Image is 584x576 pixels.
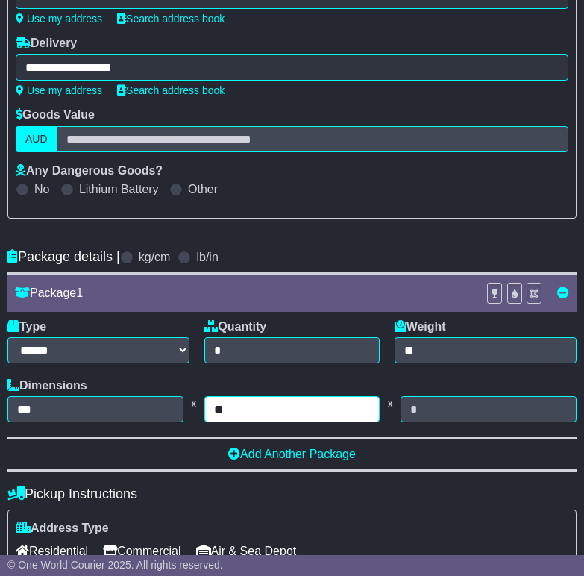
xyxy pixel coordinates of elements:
[16,36,77,50] label: Delivery
[183,396,204,410] span: x
[117,13,225,25] a: Search address book
[16,84,102,96] a: Use my address
[7,559,223,571] span: © One World Courier 2025. All rights reserved.
[188,182,218,196] label: Other
[34,182,49,196] label: No
[204,319,266,334] label: Quantity
[16,13,102,25] a: Use my address
[228,448,356,460] a: Add Another Package
[380,396,401,410] span: x
[117,84,225,96] a: Search address book
[395,319,446,334] label: Weight
[7,378,87,392] label: Dimensions
[79,182,159,196] label: Lithium Battery
[7,486,577,502] h4: Pickup Instructions
[139,250,171,264] label: kg/cm
[7,319,46,334] label: Type
[103,539,180,563] span: Commercial
[196,250,218,264] label: lb/in
[557,287,569,299] a: Remove this item
[16,107,95,122] label: Goods Value
[16,163,163,178] label: Any Dangerous Goods?
[16,521,109,535] label: Address Type
[16,126,57,152] label: AUD
[196,539,297,563] span: Air & Sea Depot
[7,286,479,300] div: Package
[7,249,120,265] h4: Package details |
[76,287,83,299] span: 1
[16,539,88,563] span: Residential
